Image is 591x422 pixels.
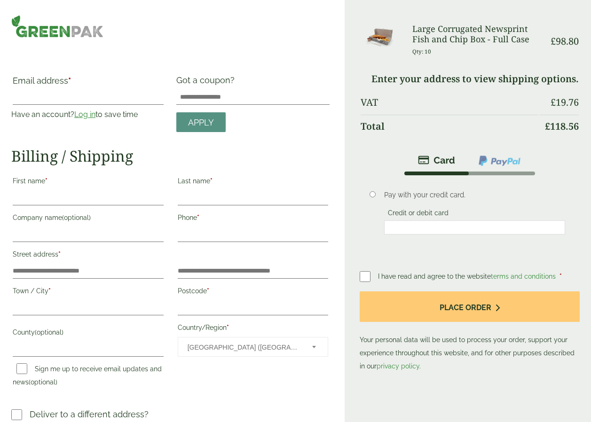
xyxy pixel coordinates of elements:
[207,287,209,295] abbr: required
[45,177,47,185] abbr: required
[176,112,226,133] a: Apply
[178,284,329,300] label: Postcode
[178,321,329,337] label: Country/Region
[551,35,556,47] span: £
[545,120,550,133] span: £
[478,155,521,167] img: ppcp-gateway.png
[551,96,579,109] bdi: 19.76
[11,147,330,165] h2: Billing / Shipping
[360,291,580,373] p: Your personal data will be used to process your order, support your experience throughout this we...
[387,223,562,232] iframe: Secure card payment input frame
[13,211,164,227] label: Company name
[178,337,329,357] span: Country/Region
[491,273,556,280] a: terms and conditions
[412,24,538,44] h3: Large Corrugated Newsprint Fish and Chip Box - Full Case
[188,117,214,128] span: Apply
[58,250,61,258] abbr: required
[48,287,51,295] abbr: required
[13,284,164,300] label: Town / City
[227,324,229,331] abbr: required
[13,326,164,342] label: County
[178,174,329,190] label: Last name
[13,77,164,90] label: Email address
[418,155,455,166] img: stripe.png
[16,363,27,374] input: Sign me up to receive email updates and news(optional)
[62,214,91,221] span: (optional)
[13,365,162,389] label: Sign me up to receive email updates and news
[545,120,579,133] bdi: 118.56
[68,76,71,86] abbr: required
[559,273,562,280] abbr: required
[384,209,452,219] label: Credit or debit card
[13,248,164,264] label: Street address
[384,190,565,200] p: Pay with your credit card.
[378,273,558,280] span: I have read and agree to the website
[188,337,300,357] span: United Kingdom (UK)
[11,109,165,120] p: Have an account? to save time
[178,211,329,227] label: Phone
[412,48,431,55] small: Qty: 10
[551,35,579,47] bdi: 98.80
[210,177,213,185] abbr: required
[176,75,238,90] label: Got a coupon?
[29,378,57,386] span: (optional)
[360,291,580,322] button: Place order
[30,408,149,421] p: Deliver to a different address?
[13,174,164,190] label: First name
[74,110,95,119] a: Log in
[361,68,579,90] td: Enter your address to view shipping options.
[361,91,538,114] th: VAT
[361,115,538,138] th: Total
[197,214,199,221] abbr: required
[551,96,556,109] span: £
[35,328,63,336] span: (optional)
[11,15,103,38] img: GreenPak Supplies
[377,362,419,370] a: privacy policy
